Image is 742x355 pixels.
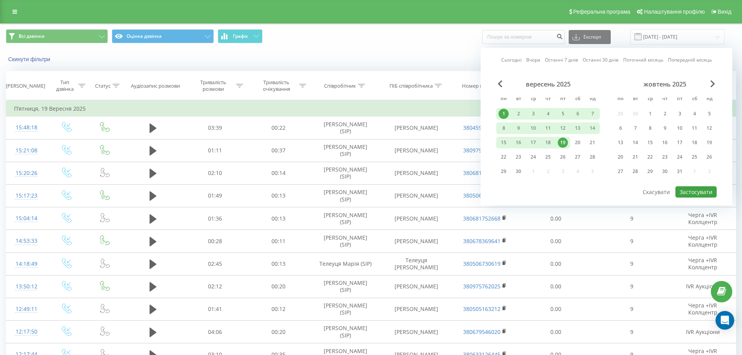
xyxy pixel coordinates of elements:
[657,151,672,163] div: чт 23 жовт 2025 р.
[543,138,553,148] div: 18
[381,162,452,184] td: [PERSON_NAME]
[390,83,433,89] div: ПІБ співробітника
[381,230,452,253] td: [PERSON_NAME]
[6,83,45,89] div: [PERSON_NAME]
[585,151,600,163] div: нд 28 вер 2025 р.
[310,207,381,230] td: [PERSON_NAME] (SIP)
[183,184,247,207] td: 01:49
[660,109,670,119] div: 2
[645,152,655,162] div: 22
[643,108,657,120] div: ср 1 жовт 2025 р.
[615,94,626,105] abbr: понеділок
[657,166,672,177] div: чт 30 жовт 2025 р.
[644,94,656,105] abbr: середа
[670,321,736,343] td: IVR Аукціони
[555,137,570,148] div: пт 19 вер 2025 р.
[256,79,297,92] div: Тривалість очікування
[644,9,705,15] span: Налаштування профілю
[463,124,501,131] a: 380459740072
[518,298,594,320] td: 0.00
[689,138,700,148] div: 18
[518,321,594,343] td: 0.00
[247,207,310,230] td: 00:13
[702,122,717,134] div: нд 12 жовт 2025 р.
[6,56,54,63] button: Скинути фільтри
[528,123,538,133] div: 10
[183,321,247,343] td: 04:06
[518,253,594,275] td: 0.00
[463,169,501,177] a: 380681752668
[594,253,670,275] td: 9
[310,184,381,207] td: [PERSON_NAME] (SIP)
[587,152,597,162] div: 28
[183,139,247,162] td: 01:11
[247,117,310,139] td: 00:22
[528,152,538,162] div: 24
[543,109,553,119] div: 4
[687,122,702,134] div: сб 11 жовт 2025 р.
[585,108,600,120] div: нд 7 вер 2025 р.
[247,275,310,298] td: 00:20
[247,184,310,207] td: 00:13
[645,123,655,133] div: 8
[585,137,600,148] div: нд 21 вер 2025 р.
[702,137,717,148] div: нд 19 жовт 2025 р.
[670,298,736,320] td: Черга +IVR Коллцентр
[310,117,381,139] td: [PERSON_NAME] (SIP)
[645,166,655,177] div: 29
[511,122,526,134] div: вт 9 вер 2025 р.
[183,253,247,275] td: 02:45
[672,108,687,120] div: пт 3 жовт 2025 р.
[594,321,670,343] td: 9
[247,253,310,275] td: 00:13
[310,298,381,320] td: [PERSON_NAME] (SIP)
[14,324,39,339] div: 12:17:50
[569,30,611,44] button: Експорт
[659,94,671,105] abbr: четвер
[675,152,685,162] div: 24
[643,122,657,134] div: ср 8 жовт 2025 р.
[557,94,569,105] abbr: п’ятниця
[498,94,509,105] abbr: понеділок
[14,143,39,158] div: 15:21:08
[573,9,631,15] span: Реферальна програма
[558,138,568,148] div: 19
[511,108,526,120] div: вт 2 вер 2025 р.
[381,117,452,139] td: [PERSON_NAME]
[513,138,523,148] div: 16
[710,80,715,87] span: Next Month
[518,230,594,253] td: 0.00
[670,207,736,230] td: Черга +IVR Коллцентр
[501,56,522,64] a: Сьогодні
[583,56,619,64] a: Останні 30 днів
[675,109,685,119] div: 3
[526,56,540,64] a: Вчора
[594,230,670,253] td: 9
[310,321,381,343] td: [PERSON_NAME] (SIP)
[496,80,600,88] div: вересень 2025
[615,152,626,162] div: 20
[672,137,687,148] div: пт 17 жовт 2025 р.
[513,94,524,105] abbr: вівторок
[643,166,657,177] div: ср 29 жовт 2025 р.
[499,123,509,133] div: 8
[623,56,663,64] a: Поточний місяць
[513,152,523,162] div: 23
[570,122,585,134] div: сб 13 вер 2025 р.
[310,162,381,184] td: [PERSON_NAME] (SIP)
[499,166,509,177] div: 29
[463,260,501,267] a: 380506730619
[247,162,310,184] td: 00:14
[543,152,553,162] div: 25
[528,109,538,119] div: 3
[628,166,643,177] div: вт 28 жовт 2025 р.
[463,305,501,313] a: 380505163212
[689,152,700,162] div: 25
[518,207,594,230] td: 0.00
[558,109,568,119] div: 5
[511,151,526,163] div: вт 23 вер 2025 р.
[14,120,39,135] div: 15:48:18
[541,122,555,134] div: чт 11 вер 2025 р.
[218,29,263,43] button: Графік
[570,151,585,163] div: сб 27 вер 2025 р.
